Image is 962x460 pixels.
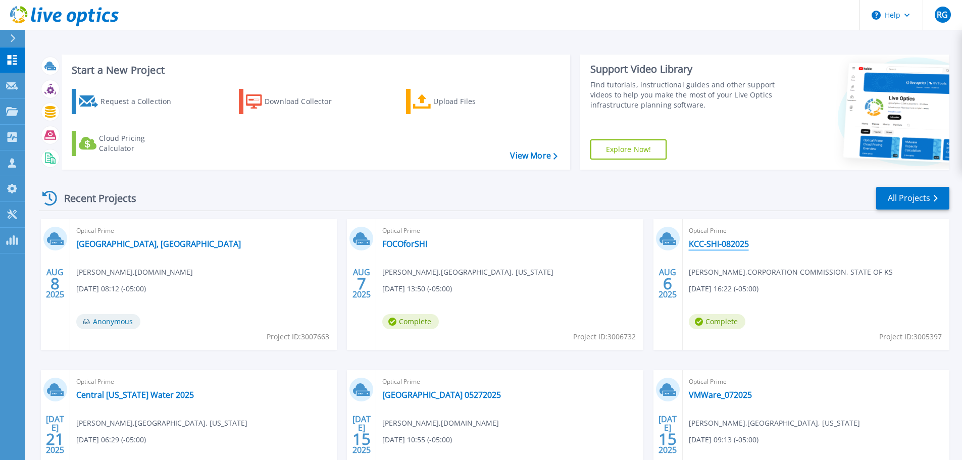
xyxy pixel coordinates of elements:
[76,267,193,278] span: [PERSON_NAME] , [DOMAIN_NAME]
[382,390,501,400] a: [GEOGRAPHIC_DATA] 05272025
[76,239,241,249] a: [GEOGRAPHIC_DATA], [GEOGRAPHIC_DATA]
[382,314,439,329] span: Complete
[45,265,65,302] div: AUG 2025
[658,416,677,453] div: [DATE] 2025
[876,187,949,210] a: All Projects
[72,65,557,76] h3: Start a New Project
[72,89,184,114] a: Request a Collection
[658,265,677,302] div: AUG 2025
[659,435,677,443] span: 15
[937,11,948,19] span: RG
[357,279,366,288] span: 7
[72,131,184,156] a: Cloud Pricing Calculator
[382,239,427,249] a: FOCOforSHI
[76,376,331,387] span: Optical Prime
[382,283,452,294] span: [DATE] 13:50 (-05:00)
[265,91,345,112] div: Download Collector
[45,416,65,453] div: [DATE] 2025
[352,435,371,443] span: 15
[39,186,150,211] div: Recent Projects
[510,151,557,161] a: View More
[433,91,514,112] div: Upload Files
[76,390,194,400] a: Central [US_STATE] Water 2025
[76,314,140,329] span: Anonymous
[352,416,371,453] div: [DATE] 2025
[46,435,64,443] span: 21
[382,267,553,278] span: [PERSON_NAME] , [GEOGRAPHIC_DATA], [US_STATE]
[689,434,758,445] span: [DATE] 09:13 (-05:00)
[100,91,181,112] div: Request a Collection
[50,279,60,288] span: 8
[590,63,779,76] div: Support Video Library
[689,376,943,387] span: Optical Prime
[689,314,745,329] span: Complete
[573,331,636,342] span: Project ID: 3006732
[689,267,893,278] span: [PERSON_NAME] , CORPORATION COMMISSION, STATE OF KS
[663,279,672,288] span: 6
[239,89,351,114] a: Download Collector
[99,133,180,154] div: Cloud Pricing Calculator
[689,390,752,400] a: VMWare_072025
[382,434,452,445] span: [DATE] 10:55 (-05:00)
[382,418,499,429] span: [PERSON_NAME] , [DOMAIN_NAME]
[76,225,331,236] span: Optical Prime
[267,331,329,342] span: Project ID: 3007663
[689,239,749,249] a: KCC-SHI-082025
[689,225,943,236] span: Optical Prime
[76,434,146,445] span: [DATE] 06:29 (-05:00)
[590,80,779,110] div: Find tutorials, instructional guides and other support videos to help you make the most of your L...
[879,331,942,342] span: Project ID: 3005397
[352,265,371,302] div: AUG 2025
[382,376,637,387] span: Optical Prime
[406,89,519,114] a: Upload Files
[590,139,667,160] a: Explore Now!
[689,418,860,429] span: [PERSON_NAME] , [GEOGRAPHIC_DATA], [US_STATE]
[76,418,247,429] span: [PERSON_NAME] , [GEOGRAPHIC_DATA], [US_STATE]
[76,283,146,294] span: [DATE] 08:12 (-05:00)
[689,283,758,294] span: [DATE] 16:22 (-05:00)
[382,225,637,236] span: Optical Prime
